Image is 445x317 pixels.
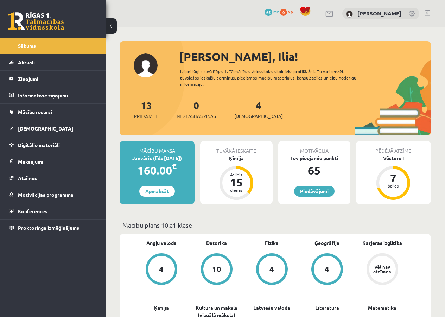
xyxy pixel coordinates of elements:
[18,153,97,170] legend: Maksājumi
[234,113,283,120] span: [DEMOGRAPHIC_DATA]
[134,113,158,120] span: Priekšmeti
[9,203,97,219] a: Konferences
[226,188,247,192] div: dienas
[18,87,97,103] legend: Informatīvie ziņojumi
[373,265,392,274] div: Vēl nav atzīmes
[8,12,64,30] a: Rīgas 1. Tālmācības vidusskola
[357,10,401,17] a: [PERSON_NAME]
[200,154,272,201] a: Ķīmija Atlicis 15 dienas
[206,239,227,247] a: Datorika
[383,184,404,188] div: balles
[18,59,35,65] span: Aktuāli
[346,11,353,18] img: Ilia Ganebnyi
[18,208,47,214] span: Konferences
[226,172,247,177] div: Atlicis
[368,304,396,311] a: Matemātika
[9,87,97,103] a: Informatīvie ziņojumi
[134,99,158,120] a: 13Priekšmeti
[18,142,60,148] span: Digitālie materiāli
[355,253,410,286] a: Vēl nav atzīmes
[189,253,244,286] a: 10
[9,38,97,54] a: Sākums
[265,9,279,14] a: 65 mP
[200,154,272,162] div: Ķīmija
[9,71,97,87] a: Ziņojumi
[288,9,293,14] span: xp
[278,141,350,154] div: Motivācija
[234,99,283,120] a: 4[DEMOGRAPHIC_DATA]
[356,154,431,201] a: Vēsture I 7 balles
[273,9,279,14] span: mP
[265,239,279,247] a: Fizika
[180,68,367,87] div: Laipni lūgts savā Rīgas 1. Tālmācības vidusskolas skolnieka profilā. Šeit Tu vari redzēt tuvojošo...
[315,304,339,311] a: Literatūra
[356,154,431,162] div: Vēsture I
[212,265,221,273] div: 10
[154,304,169,311] a: Ķīmija
[383,172,404,184] div: 7
[18,109,52,115] span: Mācību resursi
[172,161,177,171] span: €
[18,125,73,132] span: [DEMOGRAPHIC_DATA]
[18,71,97,87] legend: Ziņojumi
[362,239,402,247] a: Karjeras izglītība
[177,113,216,120] span: Neizlasītās ziņas
[294,186,335,197] a: Piedāvājumi
[122,220,428,230] p: Mācību plāns 10.a1 klase
[278,162,350,179] div: 65
[9,104,97,120] a: Mācību resursi
[9,137,97,153] a: Digitālie materiāli
[244,253,299,286] a: 4
[120,141,195,154] div: Mācību maksa
[120,162,195,179] div: 160.00
[146,239,177,247] a: Angļu valoda
[325,265,329,273] div: 4
[18,191,74,198] span: Motivācijas programma
[314,239,339,247] a: Ģeogrāfija
[159,265,164,273] div: 4
[280,9,296,14] a: 0 xp
[269,265,274,273] div: 4
[253,304,290,311] a: Latviešu valoda
[120,154,195,162] div: Janvāris (līdz [DATE])
[9,220,97,236] a: Proktoringa izmēģinājums
[18,175,37,181] span: Atzīmes
[139,186,175,197] a: Apmaksāt
[9,153,97,170] a: Maksājumi
[179,48,431,65] div: [PERSON_NAME], Ilia!
[9,54,97,70] a: Aktuāli
[278,154,350,162] div: Tev pieejamie punkti
[177,99,216,120] a: 0Neizlasītās ziņas
[226,177,247,188] div: 15
[299,253,355,286] a: 4
[265,9,272,16] span: 65
[9,120,97,137] a: [DEMOGRAPHIC_DATA]
[134,253,189,286] a: 4
[18,224,79,231] span: Proktoringa izmēģinājums
[200,141,272,154] div: Tuvākā ieskaite
[9,170,97,186] a: Atzīmes
[280,9,287,16] span: 0
[356,141,431,154] div: Pēdējā atzīme
[18,43,36,49] span: Sākums
[9,186,97,203] a: Motivācijas programma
